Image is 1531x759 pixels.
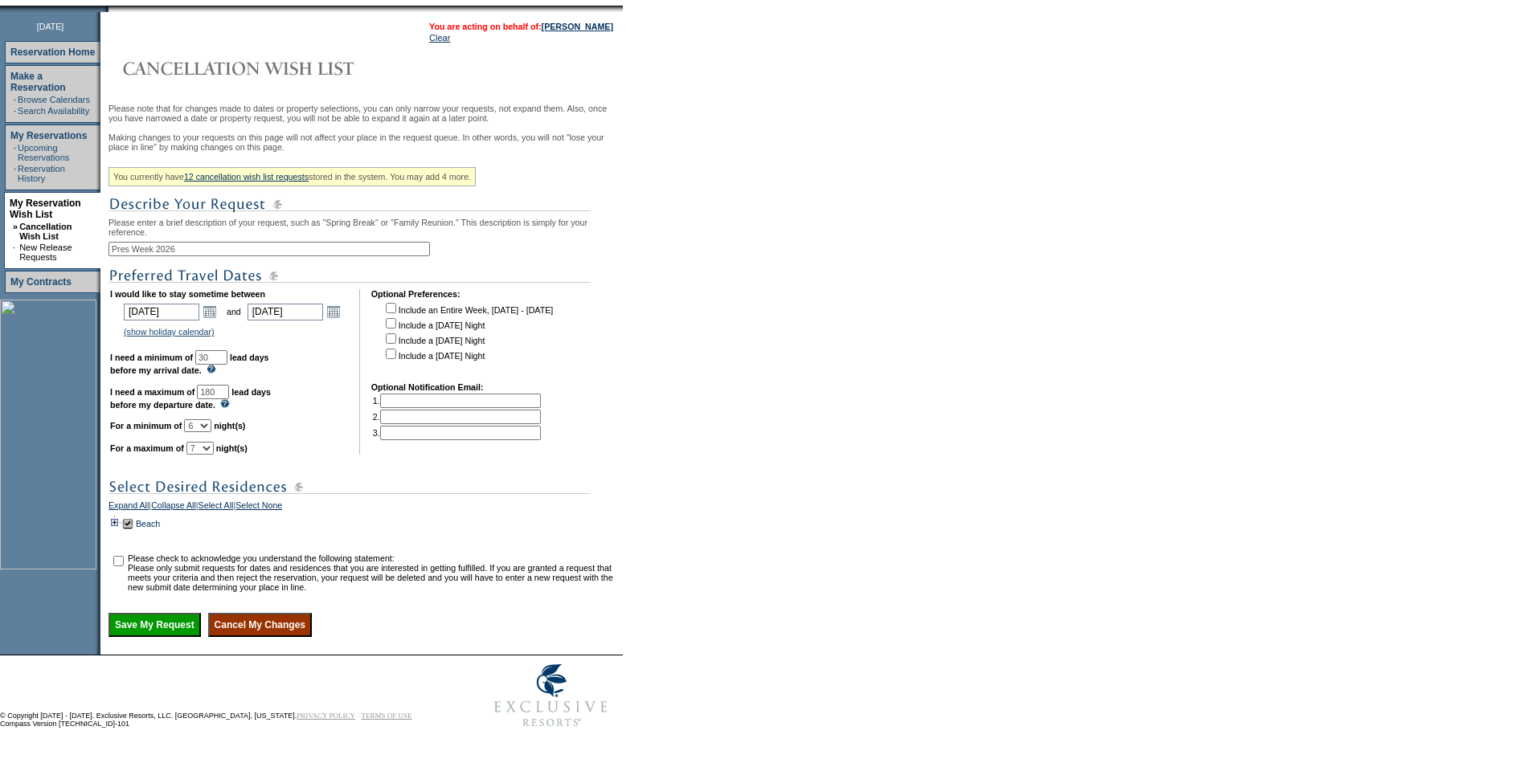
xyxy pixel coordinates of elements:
[10,276,72,288] a: My Contracts
[108,500,619,515] div: | | |
[151,500,196,515] a: Collapse All
[10,71,66,93] a: Make a Reservation
[18,143,69,162] a: Upcoming Reservations
[362,712,412,720] a: TERMS OF USE
[208,613,312,637] input: Cancel My Changes
[13,243,18,262] td: ·
[128,553,617,592] td: Please check to acknowledge you understand the following statement: Please only submit requests f...
[124,327,215,337] a: (show holiday calendar)
[110,353,269,375] b: lead days before my arrival date.
[124,304,199,320] input: Date format: M/D/Y. Shortcut keys: [T] for Today. [UP] or [.] for Next Day. [DOWN] or [,] for Pre...
[19,222,72,241] a: Cancellation Wish List
[325,303,342,320] a: Open the calendar popup.
[373,410,541,424] td: 2.
[14,106,16,116] td: ·
[479,655,623,736] img: Exclusive Resorts
[18,106,89,116] a: Search Availability
[110,353,193,362] b: I need a minimum of
[371,382,484,392] b: Optional Notification Email:
[37,22,64,31] span: [DATE]
[18,164,65,183] a: Reservation History
[10,198,81,220] a: My Reservation Wish List
[14,95,16,104] td: ·
[18,95,90,104] a: Browse Calendars
[10,130,87,141] a: My Reservations
[248,304,323,320] input: Date format: M/D/Y. Shortcut keys: [T] for Today. [UP] or [.] for Next Day. [DOWN] or [,] for Pre...
[542,22,613,31] a: [PERSON_NAME]
[110,289,265,299] b: I would like to stay sometime between
[108,167,476,186] div: You currently have stored in the system. You may add 4 more.
[199,500,234,515] a: Select All
[429,33,450,43] a: Clear
[220,399,230,408] img: questionMark_lightBlue.gif
[13,222,18,231] b: »
[297,712,355,720] a: PRIVACY POLICY
[224,300,244,323] td: and
[214,421,245,431] b: night(s)
[184,172,309,182] a: 12 cancellation wish list requests
[19,243,72,262] a: New Release Requests
[110,387,271,410] b: lead days before my departure date.
[10,47,95,58] a: Reservation Home
[136,519,160,528] a: Beach
[110,421,182,431] b: For a minimum of
[110,443,184,453] b: For a maximum of
[108,613,201,637] input: Save My Request
[108,104,619,637] div: Please note that for changes made to dates or property selections, you can only narrow your reque...
[216,443,248,453] b: night(s)
[383,300,553,371] td: Include an Entire Week, [DATE] - [DATE] Include a [DATE] Night Include a [DATE] Night Include a [...
[108,52,430,84] img: Cancellation Wish List
[14,143,16,162] td: ·
[14,164,16,183] td: ·
[201,303,219,320] a: Open the calendar popup.
[373,394,541,408] td: 1.
[429,22,613,31] span: You are acting on behalf of:
[110,387,194,397] b: I need a maximum of
[207,365,216,373] img: questionMark_lightBlue.gif
[108,6,110,12] img: blank.gif
[108,500,149,515] a: Expand All
[103,6,108,12] img: promoShadowLeftCorner.gif
[373,426,541,440] td: 3.
[371,289,461,299] b: Optional Preferences:
[235,500,282,515] a: Select None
